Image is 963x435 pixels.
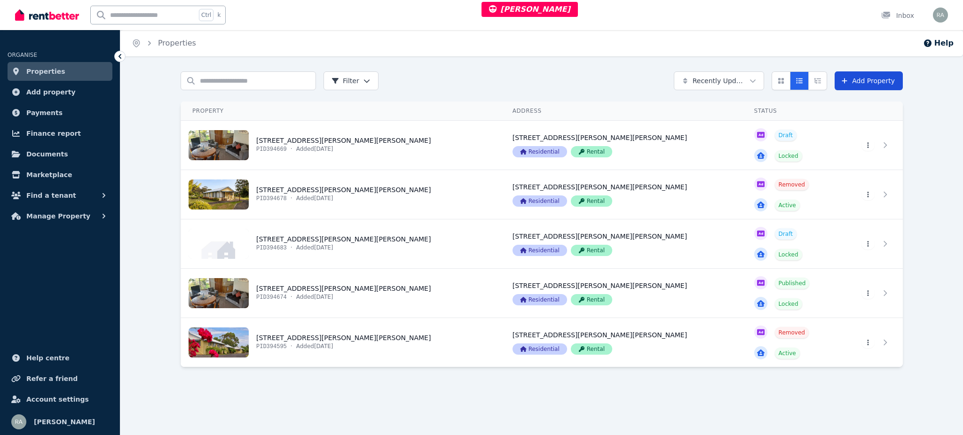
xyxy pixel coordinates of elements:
[26,210,90,222] span: Manage Property
[861,287,875,299] button: More options
[26,373,78,384] span: Refer a friend
[743,318,838,367] a: View details for 8/21 Andrew St, Strahan
[835,71,903,90] a: Add Property
[790,71,809,90] button: Compact list view
[861,140,875,151] button: More options
[772,71,790,90] button: Card view
[26,107,63,118] span: Payments
[199,9,213,21] span: Ctrl
[181,121,501,170] a: View details for 7/21 Andrew St, Strahan
[26,394,89,405] span: Account settings
[8,103,112,122] a: Payments
[120,30,207,56] nav: Breadcrumb
[181,170,501,219] a: View details for 5/21 Andrew St, Strahan
[8,124,112,143] a: Finance report
[181,318,501,367] a: View details for 8/21 Andrew St, Strahan
[15,8,79,22] img: RentBetter
[838,170,903,219] a: View details for 5/21 Andrew St, Strahan
[26,128,81,139] span: Finance report
[8,62,112,81] a: Properties
[158,39,196,47] a: Properties
[181,269,501,318] a: View details for 6/21 Andrew St, Strahan
[8,349,112,367] a: Help centre
[11,414,26,429] img: Rochelle Alvarez
[8,145,112,163] a: Documents
[881,11,914,20] div: Inbox
[501,219,743,268] a: View details for 4/21 Andrew St, Strahan
[217,11,221,19] span: k
[861,238,875,249] button: More options
[181,219,501,268] a: View details for 4/21 Andrew St, Strahan
[8,369,112,388] a: Refer a friend
[923,38,954,49] button: Help
[501,170,743,219] a: View details for 5/21 Andrew St, Strahan
[8,186,112,205] button: Find a tenant
[181,101,501,121] th: Property
[501,318,743,367] a: View details for 8/21 Andrew St, Strahan
[26,66,65,77] span: Properties
[743,219,838,268] a: View details for 4/21 Andrew St, Strahan
[861,189,875,200] button: More options
[26,190,76,201] span: Find a tenant
[8,390,112,409] a: Account settings
[26,169,72,180] span: Marketplace
[501,269,743,318] a: View details for 6/21 Andrew St, Strahan
[324,71,379,90] button: Filter
[26,352,70,364] span: Help centre
[489,5,570,14] span: [PERSON_NAME]
[743,121,838,170] a: View details for 7/21 Andrew St, Strahan
[743,170,838,219] a: View details for 5/21 Andrew St, Strahan
[26,86,76,98] span: Add property
[501,101,743,121] th: Address
[861,337,875,348] button: More options
[772,71,827,90] div: View options
[693,76,746,85] span: Recently Updated
[838,219,903,268] a: View details for 4/21 Andrew St, Strahan
[332,76,359,85] span: Filter
[743,269,838,318] a: View details for 6/21 Andrew St, Strahan
[808,71,827,90] button: Expanded list view
[8,165,112,184] a: Marketplace
[34,416,95,427] span: [PERSON_NAME]
[26,148,68,160] span: Documents
[743,101,838,121] th: Status
[674,71,764,90] button: Recently Updated
[8,207,112,225] button: Manage Property
[838,121,903,170] a: View details for 7/21 Andrew St, Strahan
[838,318,903,367] a: View details for 8/21 Andrew St, Strahan
[838,269,903,318] a: View details for 6/21 Andrew St, Strahan
[8,83,112,101] a: Add property
[501,121,743,170] a: View details for 7/21 Andrew St, Strahan
[933,8,948,23] img: Rochelle Alvarez
[8,52,37,58] span: ORGANISE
